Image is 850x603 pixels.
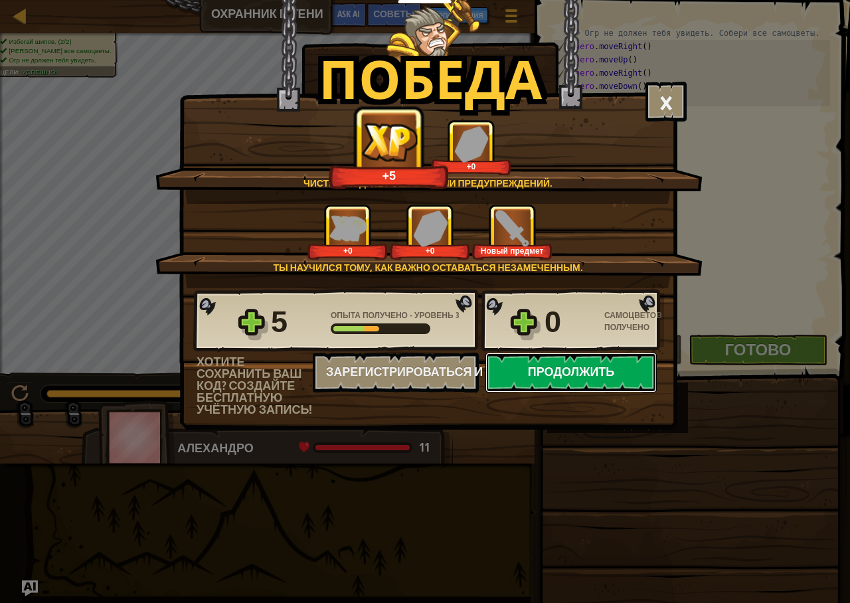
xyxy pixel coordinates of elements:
h1: Победа [319,49,542,108]
div: Новый предмет [475,246,550,256]
div: +0 [434,161,509,171]
img: Самоцветов получено [413,210,448,246]
div: Хотите сохранить ваш код? Создайте бесплатную учётную запись! [197,356,313,416]
img: Опыта получено [362,122,418,161]
div: +5 [333,168,446,183]
span: 3 [456,309,460,321]
div: 5 [271,301,323,343]
div: - [331,309,460,321]
img: Опыта получено [329,215,367,241]
img: Новый предмет [494,210,531,246]
button: Продолжить [485,353,657,392]
div: +0 [310,246,385,256]
img: Самоцветов получено [454,126,489,162]
div: 0 [545,301,596,343]
div: Самоцветов получено [604,309,664,333]
button: × [645,82,687,122]
div: Ты научился тому, как важно оставаться незамеченным. [218,261,637,274]
span: Уровень [412,309,456,321]
div: Чистый код: нет ошибок или предупреждений. [218,177,637,190]
button: Зарегистрироваться и сохранить [313,353,479,392]
div: +0 [392,246,467,256]
span: Опыта получено [331,309,410,321]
